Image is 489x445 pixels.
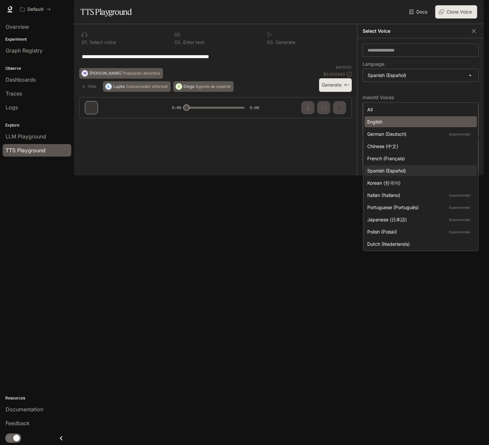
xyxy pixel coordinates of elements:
[367,130,472,137] div: German (Deutsch)
[367,106,472,113] div: All
[448,131,472,137] p: Experimental
[367,167,472,174] div: Spanish (Español)
[448,229,472,235] p: Experimental
[367,216,472,223] div: Japanese (日本語)
[367,118,472,125] div: English
[367,179,472,186] div: Korean (한국어)
[448,204,472,210] p: Experimental
[367,143,472,150] div: Chinese (中文)
[367,155,472,162] div: French (Français)
[367,192,472,199] div: Italian (Italiano)
[367,204,472,211] div: Portuguese (Português)
[367,241,472,247] div: Dutch (Nederlands)
[448,217,472,223] p: Experimental
[448,192,472,198] p: Experimental
[367,228,472,235] div: Polish (Polski)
